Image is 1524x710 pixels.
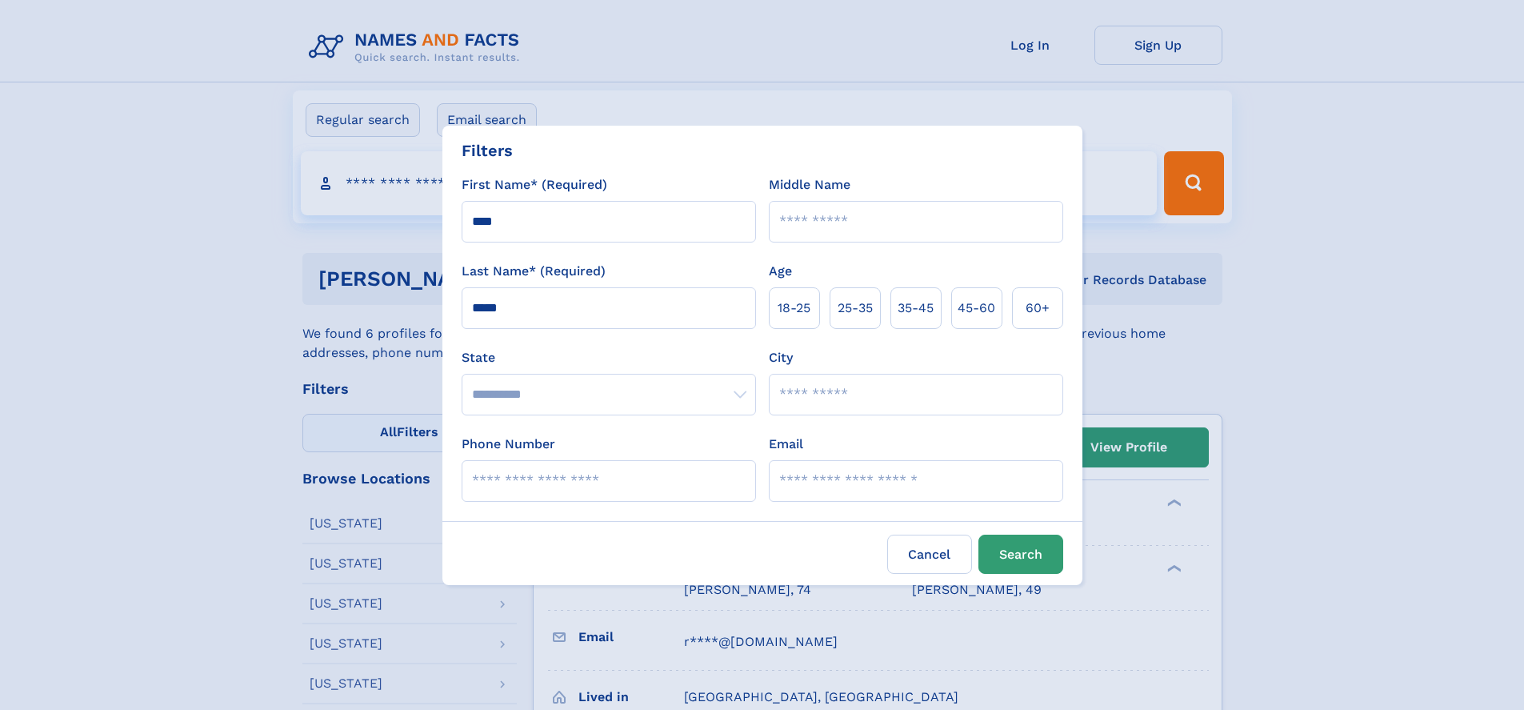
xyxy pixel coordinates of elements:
[462,262,606,281] label: Last Name* (Required)
[769,175,850,195] label: Middle Name
[769,435,803,454] label: Email
[958,299,995,318] span: 45‑60
[462,435,555,454] label: Phone Number
[1026,299,1050,318] span: 60+
[887,535,972,574] label: Cancel
[462,348,756,367] label: State
[778,299,810,318] span: 18‑25
[898,299,934,318] span: 35‑45
[838,299,873,318] span: 25‑35
[769,262,792,281] label: Age
[462,138,513,162] div: Filters
[462,175,607,195] label: First Name* (Required)
[978,535,1063,574] button: Search
[769,348,793,367] label: City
